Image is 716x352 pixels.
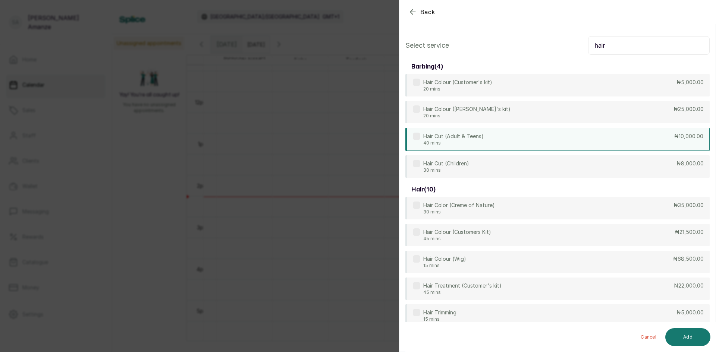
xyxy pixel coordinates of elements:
[411,185,436,194] h3: hair ( 10 )
[423,309,456,316] p: Hair Trimming
[423,202,495,209] p: Hair Color (Creme of Nature)
[423,140,484,146] p: 40 mins
[423,282,502,289] p: Hair Treatment (Customer's kit)
[588,36,710,55] input: Search.
[676,309,704,316] p: ₦5,000.00
[423,86,492,92] p: 20 mins
[673,255,704,263] p: ₦68,500.00
[423,263,466,269] p: 15 mins
[676,79,704,86] p: ₦5,000.00
[676,160,704,167] p: ₦8,000.00
[673,202,704,209] p: ₦35,000.00
[420,7,435,16] span: Back
[423,133,484,140] p: Hair Cut (Adult & Teens)
[423,209,495,215] p: 30 mins
[674,133,703,140] p: ₦10,000.00
[423,113,511,119] p: 20 mins
[423,289,502,295] p: 45 mins
[665,328,710,346] button: Add
[408,7,435,16] button: Back
[423,228,491,236] p: Hair Colour (Customers Kit)
[674,282,704,289] p: ₦22,000.00
[423,105,511,113] p: Hair Colour ([PERSON_NAME]'s kit)
[423,160,469,167] p: Hair Cut (Children)
[423,79,492,86] p: Hair Colour (Customer's kit)
[635,328,662,346] button: Cancel
[673,105,704,113] p: ₦25,000.00
[423,316,456,322] p: 15 mins
[423,167,469,173] p: 30 mins
[411,62,443,71] h3: barbing ( 4 )
[423,236,491,242] p: 45 mins
[675,228,704,236] p: ₦21,500.00
[423,255,466,263] p: Hair Colour (Wig)
[405,40,449,51] p: Select service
